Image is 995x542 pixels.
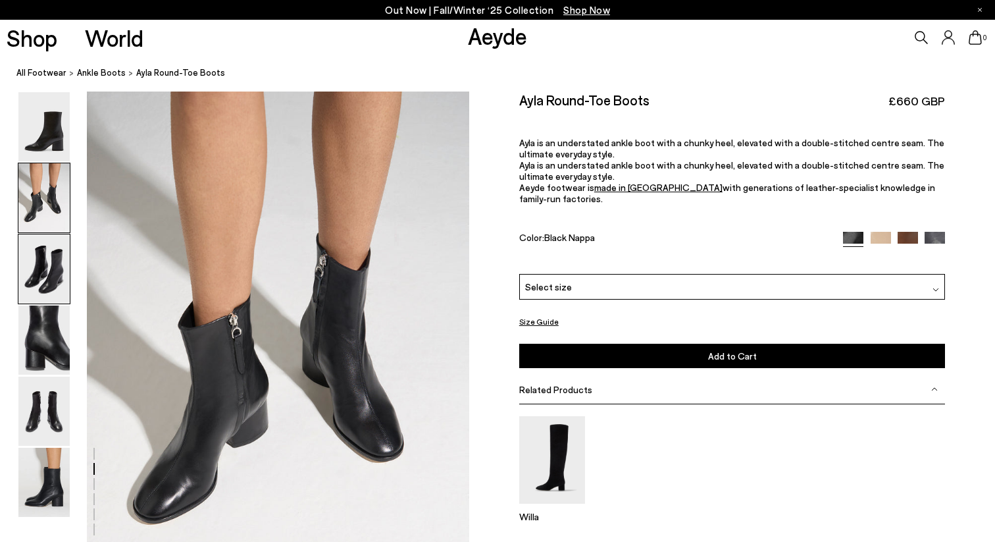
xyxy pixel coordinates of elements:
a: All Footwear [16,66,66,80]
button: Size Guide [519,313,559,330]
button: Add to Cart [519,344,946,368]
span: Navigate to /collections/new-in [563,4,610,16]
a: Shop [7,26,57,49]
div: Color: [519,231,829,246]
a: Aeyde [468,22,527,49]
img: Willa Suede Over-Knee Boots [519,416,585,504]
img: svg%3E [931,386,938,393]
a: ankle boots [77,66,126,80]
p: Ayla is an understated ankle boot with a chunky heel, elevated with a double-stitched centre seam... [519,137,946,159]
a: 0 [969,30,982,45]
img: svg%3E [932,286,939,292]
span: Add to Cart [708,350,757,362]
img: Ayla Round-Toe Boots - Image 2 [18,163,70,232]
img: Ayla Round-Toe Boots - Image 3 [18,234,70,304]
span: ankle boots [77,67,126,78]
p: Willa [519,511,585,522]
span: with generations of leather-specialist knowledge in family-run factories. [519,182,935,204]
a: made in [GEOGRAPHIC_DATA] [594,182,723,193]
span: Aeyde footwear is [519,182,594,193]
span: Ayla Round-Toe Boots [136,66,225,80]
h2: Ayla Round-Toe Boots [519,92,650,108]
span: Select size [525,280,572,294]
img: Ayla Round-Toe Boots - Image 5 [18,377,70,446]
span: 0 [982,34,988,41]
span: Related Products [519,384,592,395]
img: Ayla Round-Toe Boots - Image 6 [18,448,70,517]
a: World [85,26,143,49]
a: Willa Suede Over-Knee Boots Willa [519,495,585,522]
span: £660 GBP [888,93,945,109]
img: Ayla Round-Toe Boots - Image 1 [18,92,70,161]
nav: breadcrumb [16,55,995,92]
img: Ayla Round-Toe Boots - Image 4 [18,306,70,375]
p: Out Now | Fall/Winter ‘25 Collection [385,2,610,18]
p: Ayla is an understated ankle boot with a chunky heel, elevated with a double-stitched centre seam... [519,159,946,182]
span: Black Nappa [544,231,595,242]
